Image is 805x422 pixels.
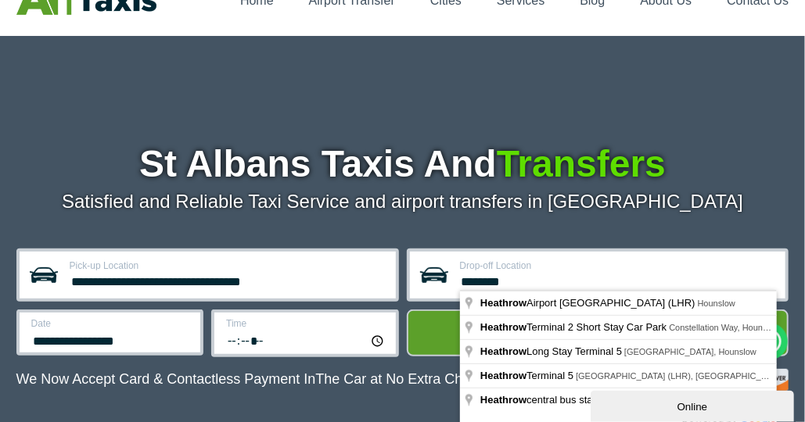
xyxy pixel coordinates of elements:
span: The Car at No Extra Charge. [315,371,494,387]
label: Date [31,319,192,328]
span: Heathrow [480,370,526,381]
span: Airport [GEOGRAPHIC_DATA] (LHR) [480,297,698,309]
label: Pick-up Location [70,261,386,270]
span: Long Stay Terminal 5 [480,345,624,357]
span: Heathrow [480,394,526,406]
label: Time [226,319,386,328]
button: Get Quote [407,309,789,356]
iframe: chat widget [591,388,797,422]
span: Heathrow [480,321,526,333]
p: We Now Accept Card & Contactless Payment In [16,371,495,388]
span: [GEOGRAPHIC_DATA], Hounslow [624,347,756,356]
span: Heathrow [480,297,526,309]
span: Constellation Way, Hounslow [669,323,780,332]
label: Drop-off Location [460,261,777,270]
h1: St Albans Taxis And [16,145,789,183]
span: Terminal 2 Short Stay Car Park [480,321,669,333]
span: Terminal 5 [480,370,576,381]
span: Transfers [497,143,666,184]
p: Satisfied and Reliable Taxi Service and airport transfers in [GEOGRAPHIC_DATA] [16,191,789,213]
span: Heathrow [480,345,526,357]
span: central bus station [480,394,612,406]
span: Hounslow [698,299,735,308]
